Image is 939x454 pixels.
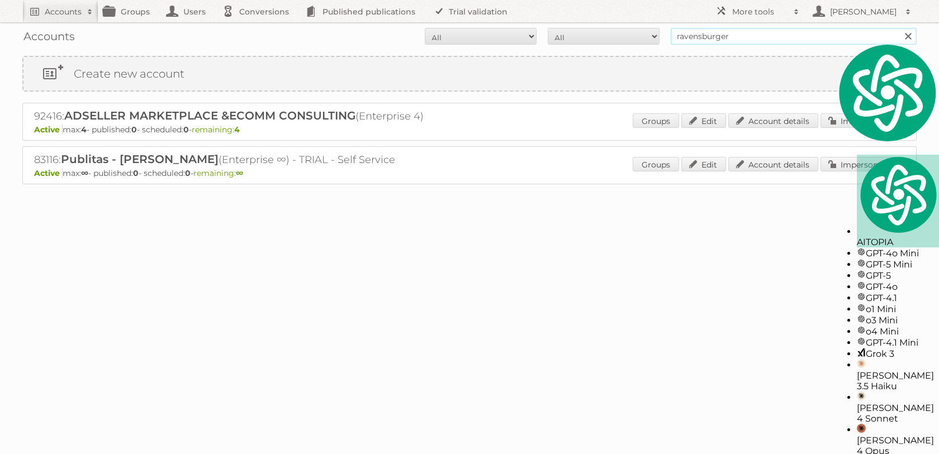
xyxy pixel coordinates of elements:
img: claude-35-haiku.svg [857,359,866,368]
img: gpt-black.svg [857,281,866,290]
div: GPT-5 [857,270,939,281]
img: gpt-black.svg [857,337,866,346]
div: o4 Mini [857,326,939,337]
span: remaining: [193,168,243,178]
strong: 4 [234,125,240,135]
div: GPT-5 Mini [857,259,939,270]
img: gpt-black.svg [857,270,866,279]
div: [PERSON_NAME] 3.5 Haiku [857,359,939,391]
a: Impersonate [821,157,899,171]
img: gpt-black.svg [857,292,866,301]
strong: 0 [185,168,191,178]
img: gpt-black.svg [857,326,866,334]
span: Publitas - [PERSON_NAME] [61,152,219,166]
h2: 92416: (Enterprise 4) [34,109,425,123]
a: Edit [681,113,726,128]
img: gpt-black.svg [857,314,866,323]
img: gpt-black.svg [857,247,866,256]
a: Account details [728,157,818,171]
img: claude-35-sonnet.svg [857,391,866,400]
span: remaining: [192,125,240,135]
div: GPT-4o [857,281,939,292]
strong: ∞ [236,168,243,178]
a: Groups [633,157,679,171]
h2: More tools [732,6,788,17]
h2: 83116: (Enterprise ∞) - TRIAL - Self Service [34,152,425,167]
strong: 0 [131,125,137,135]
div: GPT-4.1 Mini [857,337,939,348]
span: ADSELLER MARKETPLACE &ECOMM CONSULTING [64,109,355,122]
a: Impersonate [821,113,899,128]
span: Active [34,168,63,178]
div: GPT-4o Mini [857,247,939,259]
a: Groups [633,113,679,128]
a: Account details [728,113,818,128]
img: gpt-black.svg [857,259,866,267]
a: Create new account [23,57,916,90]
h2: [PERSON_NAME] [827,6,900,17]
p: max: - published: - scheduled: - [34,125,905,135]
p: max: - published: - scheduled: - [34,168,905,178]
div: Grok 3 [857,348,939,359]
strong: 4 [81,125,87,135]
a: Edit [681,157,726,171]
div: AITOPIA [857,155,939,247]
h2: Accounts [45,6,82,17]
div: [PERSON_NAME] 4 Sonnet [857,391,939,424]
div: o3 Mini [857,314,939,326]
strong: 0 [183,125,189,135]
span: Active [34,125,63,135]
strong: 0 [133,168,139,178]
img: logo.svg [857,155,939,235]
img: logo.svg [834,42,939,144]
img: gpt-black.svg [857,303,866,312]
img: claude-35-opus.svg [857,424,866,433]
div: GPT-4.1 [857,292,939,303]
div: o1 Mini [857,303,939,314]
strong: ∞ [81,168,88,178]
